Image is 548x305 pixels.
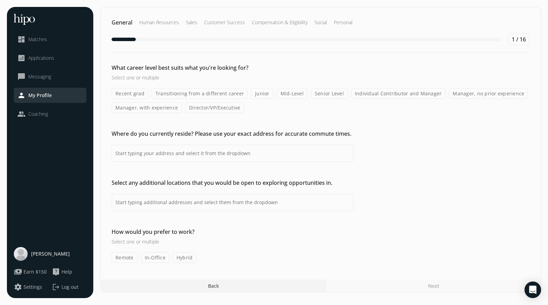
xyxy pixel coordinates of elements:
input: Start typing your address and select it from the dropdown [112,145,353,162]
label: Manager, no prior experience [449,88,528,99]
span: Earn $150 [23,268,47,275]
label: Senior Level [311,88,348,99]
h3: Select one or multiple [112,74,353,81]
span: logout [52,283,60,291]
a: personMy Profile [17,91,83,99]
input: Start typing additional addresses and select them from the dropdown [112,194,353,211]
a: chat_bubble_outlineMessaging [17,73,83,81]
img: user-photo [14,247,28,261]
h2: Compensation & Eligibility [252,19,308,26]
button: Back [101,279,326,292]
span: chat_bubble_outline [17,73,26,81]
a: paymentsEarn $150 [14,268,48,276]
label: Transitioning from a different career [152,88,248,99]
span: Messaging [28,73,51,80]
span: Log out [62,284,78,290]
h2: Where do you currently reside? Please use your exact address for accurate commute times. [112,130,353,138]
span: people [17,110,26,118]
label: Hybrid [173,252,197,263]
label: Individual Contributor and Manager [351,88,446,99]
span: My Profile [28,92,52,99]
button: settingsSettings [14,283,42,291]
label: Recent grad [112,88,148,99]
button: live_helpHelp [52,268,72,276]
div: 1 / 16 [508,34,530,45]
span: Coaching [28,111,48,117]
span: dashboard [17,35,26,44]
label: Junior [251,88,273,99]
span: live_help [52,268,60,276]
a: analyticsApplications [17,54,83,62]
label: Mid-Level [277,88,308,99]
a: dashboardMatches [17,35,83,44]
h2: General [112,18,132,27]
h2: Social [314,19,327,26]
div: Open Intercom Messenger [525,282,541,298]
span: person [17,91,26,99]
span: Help [62,268,72,275]
span: payments [14,268,22,276]
span: settings [14,283,22,291]
span: [PERSON_NAME] [31,250,70,257]
span: Applications [28,55,54,61]
span: Matches [28,36,47,43]
h2: Sales [186,19,197,26]
h2: Customer Success [204,19,245,26]
h3: Select one or multiple [112,238,353,245]
button: paymentsEarn $150 [14,268,47,276]
label: In-Office [141,252,169,263]
h2: What career level best suits what you're looking for? [112,64,353,72]
label: Remote [112,252,138,263]
a: settingsSettings [14,283,48,291]
h2: Human Resources [139,19,179,26]
span: Settings [23,284,42,290]
img: hh-logo-white [14,14,35,25]
button: logoutLog out [52,283,86,291]
h2: How would you prefer to work? [112,228,353,236]
h2: Select any additional locations that you would be open to exploring opportunities in. [112,179,353,187]
a: live_helpHelp [52,268,86,276]
h2: Personal [334,19,352,26]
a: peopleCoaching [17,110,83,118]
label: Manager, with experience [112,102,182,113]
span: Back [208,282,219,289]
label: Director/VP/Executive [185,102,244,113]
span: analytics [17,54,26,62]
